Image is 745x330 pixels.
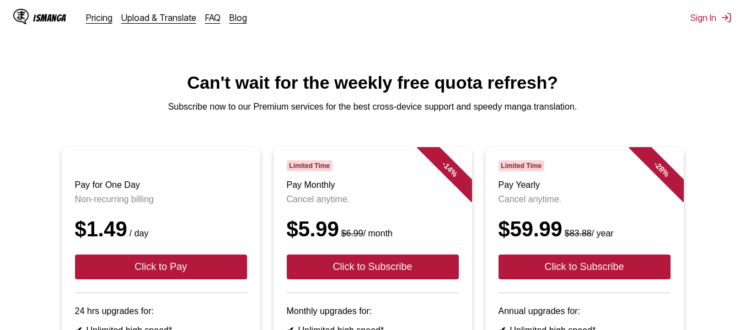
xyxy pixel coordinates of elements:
p: Subscribe now to our Premium services for the best cross-device support and speedy manga translat... [9,102,736,112]
div: - 14 % [416,136,483,202]
a: Upload & Translate [121,12,196,23]
h3: Pay Yearly [499,180,671,190]
button: Click to Subscribe [499,255,671,279]
small: / year [562,229,614,238]
span: Limited Time [287,160,333,171]
img: IsManga Logo [13,9,29,24]
small: / month [339,229,393,238]
p: Annual upgrades for: [499,306,671,316]
p: Monthly upgrades for: [287,306,459,316]
div: $1.49 [75,218,247,241]
div: - 28 % [628,136,694,202]
a: FAQ [205,12,221,23]
a: Blog [229,12,247,23]
p: Cancel anytime. [499,194,671,204]
s: $6.99 [341,229,363,238]
div: $59.99 [499,218,671,241]
h1: Can't wait for the weekly free quota refresh? [9,73,736,93]
div: IsManga [33,13,66,23]
p: 24 hrs upgrades for: [75,306,247,316]
button: Sign In [690,12,732,23]
a: IsManga LogoIsManga [13,9,86,26]
small: / day [127,229,149,238]
img: Sign out [721,12,732,23]
h3: Pay for One Day [75,180,247,190]
button: Click to Pay [75,255,247,279]
p: Non-recurring billing [75,194,247,204]
p: Cancel anytime. [287,194,459,204]
span: Limited Time [499,160,544,171]
a: Pricing [86,12,112,23]
button: Click to Subscribe [287,255,459,279]
s: $83.88 [565,229,592,238]
h3: Pay Monthly [287,180,459,190]
div: $5.99 [287,218,459,241]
